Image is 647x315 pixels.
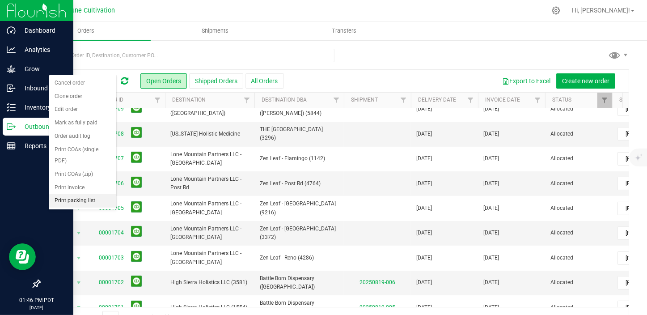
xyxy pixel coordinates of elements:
[260,225,338,242] span: Zen Leaf - [GEOGRAPHIC_DATA] (3372)
[7,84,16,93] inline-svg: Inbound
[483,204,499,213] span: [DATE]
[550,154,607,163] span: Allocated
[39,49,334,62] input: Search Order ID, Destination, Customer PO...
[572,7,630,14] span: Hi, [PERSON_NAME]!
[16,140,69,151] p: Reports
[483,254,499,262] span: [DATE]
[483,229,499,237] span: [DATE]
[483,105,499,113] span: [DATE]
[49,194,116,208] li: Print packing list
[170,175,249,192] span: Lone Mountain Partners LLC - Post Rd
[550,130,607,138] span: Allocated
[416,179,432,188] span: [DATE]
[49,168,116,181] li: Print COAs (zip)
[73,227,85,239] span: select
[550,303,607,312] span: Allocated
[4,304,69,311] p: [DATE]
[21,21,151,40] a: Orders
[170,249,249,266] span: Lone Mountain Partners LLC - [GEOGRAPHIC_DATA]
[416,105,432,113] span: [DATE]
[16,83,69,94] p: Inbound
[416,154,432,163] span: [DATE]
[49,181,116,195] li: Print invoice
[9,243,36,270] iframe: Resource center
[396,93,411,108] a: Filter
[597,93,612,108] a: Filter
[170,101,249,118] span: Clear River LLC ([GEOGRAPHIC_DATA])
[16,64,69,74] p: Grow
[552,97,571,103] a: Status
[496,73,556,89] button: Export to Excel
[150,93,165,108] a: Filter
[320,27,368,35] span: Transfers
[550,179,607,188] span: Allocated
[483,179,499,188] span: [DATE]
[550,204,607,213] span: Allocated
[483,303,499,312] span: [DATE]
[49,116,116,130] li: Mark as fully paid
[416,254,432,262] span: [DATE]
[416,303,432,312] span: [DATE]
[550,254,607,262] span: Allocated
[170,225,249,242] span: Lone Mountain Partners LLC - [GEOGRAPHIC_DATA]
[16,44,69,55] p: Analytics
[170,150,249,167] span: Lone Mountain Partners LLC - [GEOGRAPHIC_DATA]
[359,279,395,285] a: 20250819-006
[170,130,249,138] span: [US_STATE] Holistic Medicine
[619,97,646,103] a: Sales Rep
[151,21,280,40] a: Shipments
[73,301,85,314] span: select
[260,254,338,262] span: Zen Leaf - Reno (4286)
[16,121,69,132] p: Outbound
[550,278,607,287] span: Allocated
[73,277,85,289] span: select
[550,105,607,113] span: Allocated
[16,25,69,36] p: Dashboard
[99,254,124,262] a: 00001703
[483,154,499,163] span: [DATE]
[483,278,499,287] span: [DATE]
[4,296,69,304] p: 01:46 PM PDT
[260,154,338,163] span: Zen Leaf - Flamingo (1142)
[556,73,615,89] button: Create new order
[279,21,409,40] a: Transfers
[351,97,378,103] a: Shipment
[49,90,116,103] li: Clone order
[7,122,16,131] inline-svg: Outbound
[416,278,432,287] span: [DATE]
[260,274,338,291] span: Battle Born Dispensary ([GEOGRAPHIC_DATA])
[550,229,607,237] span: Allocated
[463,93,478,108] a: Filter
[99,278,124,287] a: 00001702
[190,27,241,35] span: Shipments
[99,303,124,312] a: 00001701
[170,303,249,312] span: High Sierra Holistics LLC (1554)
[416,204,432,213] span: [DATE]
[170,200,249,217] span: Lone Mountain Partners LLC - [GEOGRAPHIC_DATA]
[7,103,16,112] inline-svg: Inventory
[7,141,16,150] inline-svg: Reports
[240,93,254,108] a: Filter
[359,304,395,311] a: 20250819-005
[65,27,106,35] span: Orders
[68,7,115,14] span: Dune Cultivation
[49,103,116,116] li: Edit order
[99,229,124,237] a: 00001704
[49,143,116,168] li: Print COAs (single PDF)
[260,200,338,217] span: Zen Leaf - [GEOGRAPHIC_DATA] (9216)
[7,64,16,73] inline-svg: Grow
[550,6,562,15] div: Manage settings
[262,97,307,103] a: Destination DBA
[562,77,609,85] span: Create new order
[485,97,520,103] a: Invoice Date
[260,125,338,142] span: THE [GEOGRAPHIC_DATA] (3296)
[245,73,284,89] button: All Orders
[73,252,85,264] span: select
[172,97,206,103] a: Destination
[7,26,16,35] inline-svg: Dashboard
[329,93,344,108] a: Filter
[7,45,16,54] inline-svg: Analytics
[140,73,187,89] button: Open Orders
[418,97,456,103] a: Delivery Date
[49,77,116,90] li: Cancel order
